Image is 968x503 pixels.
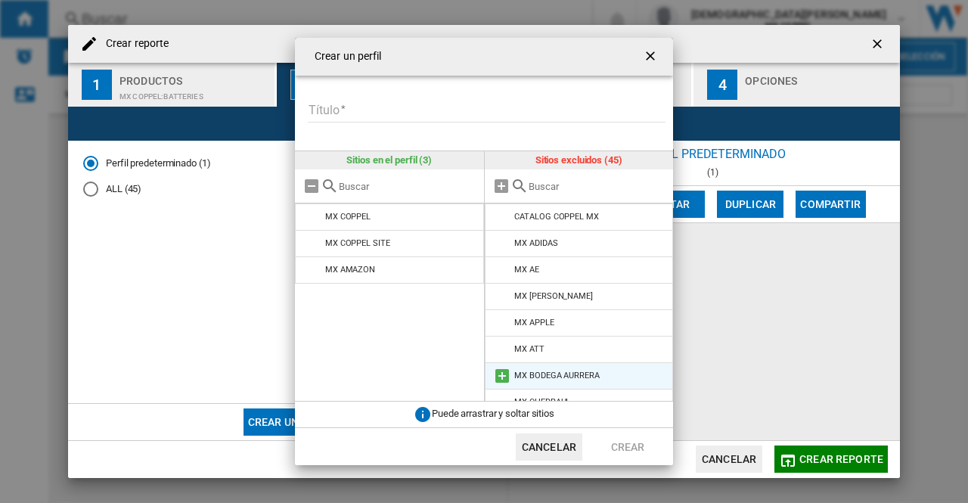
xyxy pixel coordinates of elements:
div: Sitios en el perfil (3) [295,151,484,169]
div: MX AMAZON [325,265,375,275]
ng-md-icon: getI18NText('BUTTONS.CLOSE_DIALOG') [643,48,661,67]
md-icon: Quitar todo [302,177,321,195]
input: Buscar [339,181,476,192]
div: MX [PERSON_NAME] [514,291,592,301]
button: Crear [594,433,661,461]
md-icon: Añadir todos [492,177,510,195]
div: MX COPPEL [325,212,371,222]
div: MX CHEDRAUI [514,397,568,407]
div: Sitios excluidos (45) [485,151,674,169]
div: MX AE [514,265,539,275]
div: MX APPLE [514,318,554,328]
div: CATALOG COPPEL MX [514,212,598,222]
span: Puede arrastrar y soltar sitios [432,408,554,420]
div: MX BODEGA AURRERA [514,371,599,380]
button: Cancelar [516,433,582,461]
div: MX ADIDAS [514,238,557,248]
button: getI18NText('BUTTONS.CLOSE_DIALOG') [637,42,667,72]
div: MX ATT [514,344,544,354]
input: Buscar [529,181,666,192]
div: MX COPPEL SITE [325,238,390,248]
h4: Crear un perfil [307,49,382,64]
